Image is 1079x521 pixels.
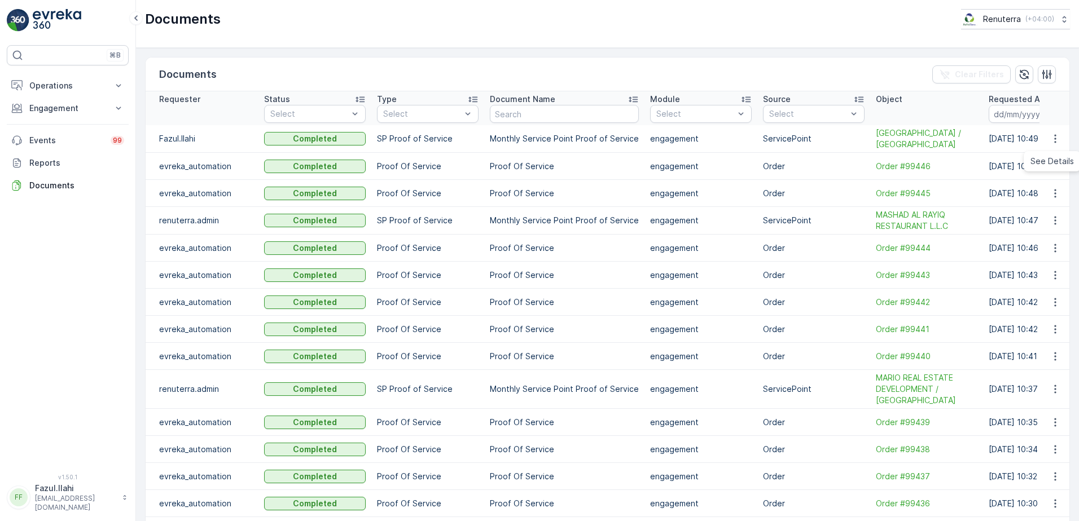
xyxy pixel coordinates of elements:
[293,215,337,226] p: Completed
[876,372,977,406] span: MARIO REAL ESTATE DEVELOPMENT / [GEOGRAPHIC_DATA]
[264,295,366,309] button: Completed
[490,105,639,123] input: Search
[876,324,977,335] span: Order #99441
[650,270,752,281] p: engagement
[159,324,253,335] p: evreka_automation
[293,444,337,455] p: Completed
[650,324,752,335] p: engagement
[650,417,752,428] p: engagement
[490,94,555,105] p: Document Name
[490,270,639,281] p: Proof Of Service
[650,94,680,105] p: Module
[1025,15,1054,24] p: ( +04:00 )
[490,417,639,428] p: Proof Of Service
[159,444,253,455] p: evreka_automation
[377,471,479,482] p: Proof Of Service
[650,161,752,172] p: engagement
[293,383,337,395] p: Completed
[264,443,366,456] button: Completed
[650,351,752,362] p: engagement
[876,498,977,509] a: Order #99436
[983,14,1021,25] p: Renuterra
[876,242,977,254] a: Order #99444
[377,498,479,509] p: Proof Of Service
[7,9,29,32] img: logo
[763,215,865,226] p: ServicePoint
[159,67,217,82] p: Documents
[955,69,1004,80] p: Clear Filters
[145,10,221,28] p: Documents
[763,94,791,105] p: Source
[264,214,366,227] button: Completed
[293,351,337,362] p: Completed
[7,152,129,174] a: Reports
[490,498,639,509] p: Proof Of Service
[763,324,865,335] p: Order
[763,444,865,455] p: Order
[159,161,253,172] p: evreka_automation
[109,51,121,60] p: ⌘B
[7,97,129,120] button: Engagement
[876,471,977,482] a: Order #99437
[763,188,865,199] p: Order
[377,383,479,395] p: SP Proof of Service
[377,161,479,172] p: Proof Of Service
[7,129,129,152] a: Events99
[650,383,752,395] p: engagement
[650,188,752,199] p: engagement
[650,444,752,455] p: engagement
[377,188,479,199] p: Proof Of Service
[769,108,847,120] p: Select
[264,268,366,282] button: Completed
[490,383,639,395] p: Monthly Service Point Proof of Service
[159,270,253,281] p: evreka_automation
[490,471,639,482] p: Proof Of Service
[264,497,366,510] button: Completed
[763,270,865,281] p: Order
[763,133,865,144] p: ServicePoint
[490,133,639,144] p: Monthly Service Point Proof of Service
[490,351,639,362] p: Proof Of Service
[876,188,977,199] span: Order #99445
[264,187,366,200] button: Completed
[650,133,752,144] p: engagement
[293,324,337,335] p: Completed
[264,350,366,363] button: Completed
[490,215,639,226] p: Monthly Service Point Proof of Service
[876,161,977,172] span: Order #99446
[763,417,865,428] p: Order
[159,94,200,105] p: Requester
[7,483,129,512] button: FFFazul.Ilahi[EMAIL_ADDRESS][DOMAIN_NAME]
[7,74,129,97] button: Operations
[490,242,639,254] p: Proof Of Service
[29,80,106,91] p: Operations
[264,382,366,396] button: Completed
[264,94,290,105] p: Status
[35,494,116,512] p: [EMAIL_ADDRESS][DOMAIN_NAME]
[264,470,366,483] button: Completed
[989,94,1043,105] p: Requested At
[7,474,129,480] span: v 1.50.1
[650,242,752,254] p: engagement
[876,351,977,362] a: Order #99440
[763,297,865,308] p: Order
[876,209,977,232] a: MASHAD AL RAYIQ RESTAURANT L.L.C
[29,103,106,114] p: Engagement
[377,94,397,105] p: Type
[113,136,122,145] p: 99
[490,161,639,172] p: Proof Of Service
[264,416,366,429] button: Completed
[650,297,752,308] p: engagement
[650,215,752,226] p: engagement
[377,297,479,308] p: Proof Of Service
[293,270,337,281] p: Completed
[876,297,977,308] span: Order #99442
[159,383,253,395] p: renuterra.admin
[876,127,977,150] span: [GEOGRAPHIC_DATA] / [GEOGRAPHIC_DATA]
[876,444,977,455] span: Order #99438
[293,417,337,428] p: Completed
[650,471,752,482] p: engagement
[763,498,865,509] p: Order
[33,9,81,32] img: logo_light-DOdMpM7g.png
